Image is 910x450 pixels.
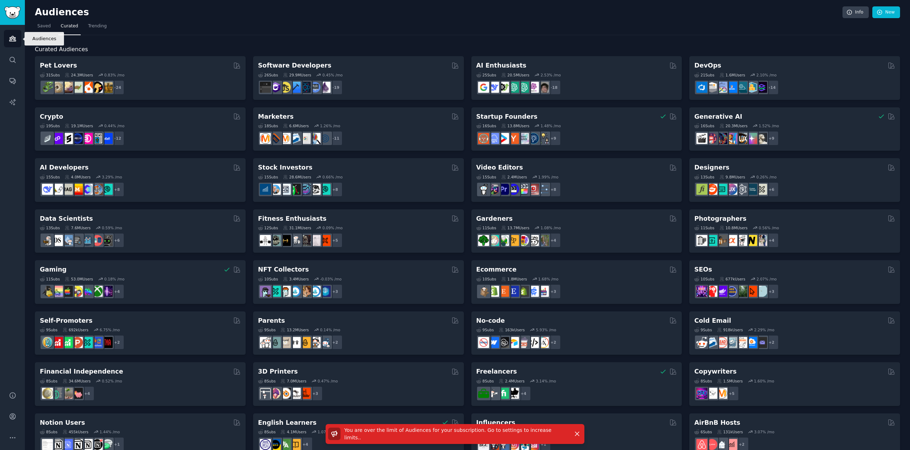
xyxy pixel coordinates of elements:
img: Emailmarketing [706,337,717,348]
h2: Parents [258,316,285,325]
img: vegetablegardening [478,235,489,246]
div: 1.68 % /mo [538,277,558,282]
h2: Startup Founders [476,112,537,121]
div: + 18 [546,80,561,95]
div: 3.29 % /mo [102,175,122,180]
img: OpenSourceAI [82,184,93,195]
img: UI_Design [716,184,727,195]
img: Youtubevideo [528,184,539,195]
div: 24.3M Users [65,73,93,77]
img: forhire [478,388,489,399]
img: 0xPolygon [52,133,63,144]
div: 2.53 % /mo [541,73,561,77]
img: GoogleSearchConsole [746,286,757,297]
img: content_marketing [260,133,271,144]
h2: SEOs [694,265,712,274]
img: logodesign [706,184,717,195]
img: canon [736,235,747,246]
div: 28.6M Users [283,175,311,180]
img: dataengineering [72,235,83,246]
img: premiere [498,184,509,195]
img: EtsySellers [508,286,519,297]
div: 31.1M Users [283,225,311,230]
img: DigitalItems [320,286,331,297]
div: 1.48 % /mo [541,123,561,128]
img: GoogleGeminiAI [478,82,489,93]
img: AItoolsCatalog [498,82,509,93]
img: editors [488,184,499,195]
img: fitness30plus [300,235,311,246]
a: Saved [35,21,53,35]
div: + 9 [764,131,779,146]
img: KeepWriting [706,388,717,399]
div: + 6 [764,182,779,197]
h2: DevOps [694,61,721,70]
img: MachineLearning [42,235,53,246]
img: B2BSaaS [746,337,757,348]
img: Docker_DevOps [716,82,727,93]
a: New [872,6,900,18]
img: SEO_cases [726,286,737,297]
h2: Fitness Enthusiasts [258,214,327,223]
div: 15 Sub s [476,175,496,180]
img: Rag [62,184,73,195]
div: 0.45 % /mo [322,73,343,77]
span: Saved [37,23,51,30]
img: MarketingResearch [310,133,321,144]
div: + 3 [764,284,779,299]
img: llmops [92,184,103,195]
div: 1.08 % /mo [541,225,561,230]
img: finalcutpro [518,184,529,195]
img: personaltraining [320,235,331,246]
div: 0.44 % /mo [104,123,124,128]
img: weightroom [290,235,301,246]
img: GummySearch logo [4,6,21,19]
div: 16 Sub s [694,123,714,128]
h2: Generative AI [694,112,742,121]
img: reactnative [300,82,311,93]
div: 20.3M Users [719,123,748,128]
h2: Software Developers [258,61,331,70]
img: DeepSeek [42,184,53,195]
div: 10.8M Users [719,225,748,230]
img: betatests [92,337,103,348]
img: LangChain [52,184,63,195]
img: GardeningUK [508,235,519,246]
div: 6.6M Users [283,123,309,128]
img: defiblockchain [82,133,93,144]
div: 10 Sub s [694,277,714,282]
img: DreamBooth [756,133,767,144]
img: beyondthebump [280,337,291,348]
div: 0.83 % /mo [104,73,124,77]
h2: Marketers [258,112,294,121]
img: userexperience [736,184,747,195]
img: AWS_Certified_Experts [706,82,717,93]
div: 20.5M Users [501,73,529,77]
img: b2b_sales [736,337,747,348]
img: webflow [488,337,499,348]
div: 26 Sub s [258,73,278,77]
div: 0.18 % /mo [104,277,124,282]
img: youtubepromotion [52,337,63,348]
img: freelance_forhire [488,388,499,399]
img: linux_gaming [42,286,53,297]
img: Etsy [498,286,509,297]
h2: Cold Email [694,316,731,325]
img: deepdream [716,133,727,144]
img: streetphotography [706,235,717,246]
div: + 8 [328,182,343,197]
img: ycombinator [508,133,519,144]
img: analytics [82,235,93,246]
div: + 24 [109,80,124,95]
img: swingtrading [310,184,321,195]
div: + 8 [109,182,124,197]
img: parentsofmultiples [310,337,321,348]
div: + 4 [546,233,561,248]
img: software [260,82,271,93]
div: + 19 [328,80,343,95]
h2: Audiences [35,7,842,18]
img: Fire [62,388,73,399]
img: nocode [478,337,489,348]
div: 25 Sub s [476,73,496,77]
img: toddlers [290,337,301,348]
